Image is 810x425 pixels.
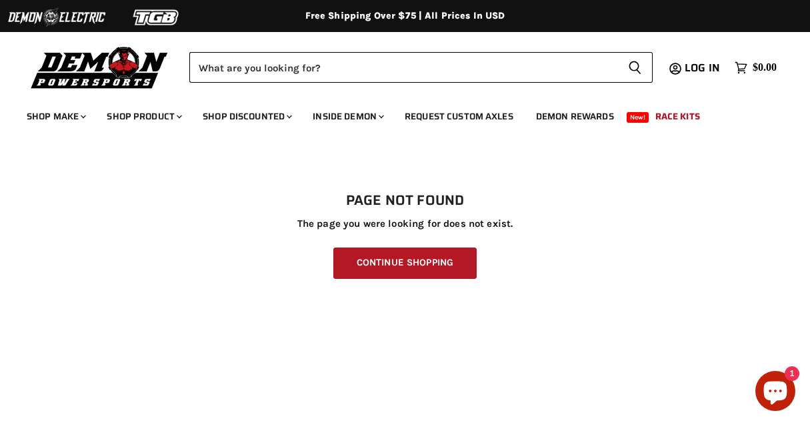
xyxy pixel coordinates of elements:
h1: Page not found [27,193,783,209]
a: Race Kits [645,103,710,130]
a: Log in [679,62,728,74]
input: Search [189,52,617,83]
span: New! [627,112,649,123]
a: Shop Product [97,103,190,130]
img: Demon Electric Logo 2 [7,5,107,30]
a: Request Custom Axles [395,103,523,130]
a: Shop Discounted [193,103,300,130]
span: Log in [685,59,720,76]
span: $0.00 [753,61,777,74]
a: Demon Rewards [526,103,624,130]
img: TGB Logo 2 [107,5,207,30]
a: $0.00 [728,58,783,77]
a: Continue Shopping [333,248,477,279]
p: The page you were looking for does not exist. [27,218,783,230]
a: Shop Make [17,103,94,130]
a: Inside Demon [303,103,392,130]
inbox-online-store-chat: Shopify online store chat [751,371,799,414]
ul: Main menu [17,97,773,130]
img: Demon Powersports [27,43,173,91]
form: Product [189,52,653,83]
button: Search [617,52,653,83]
